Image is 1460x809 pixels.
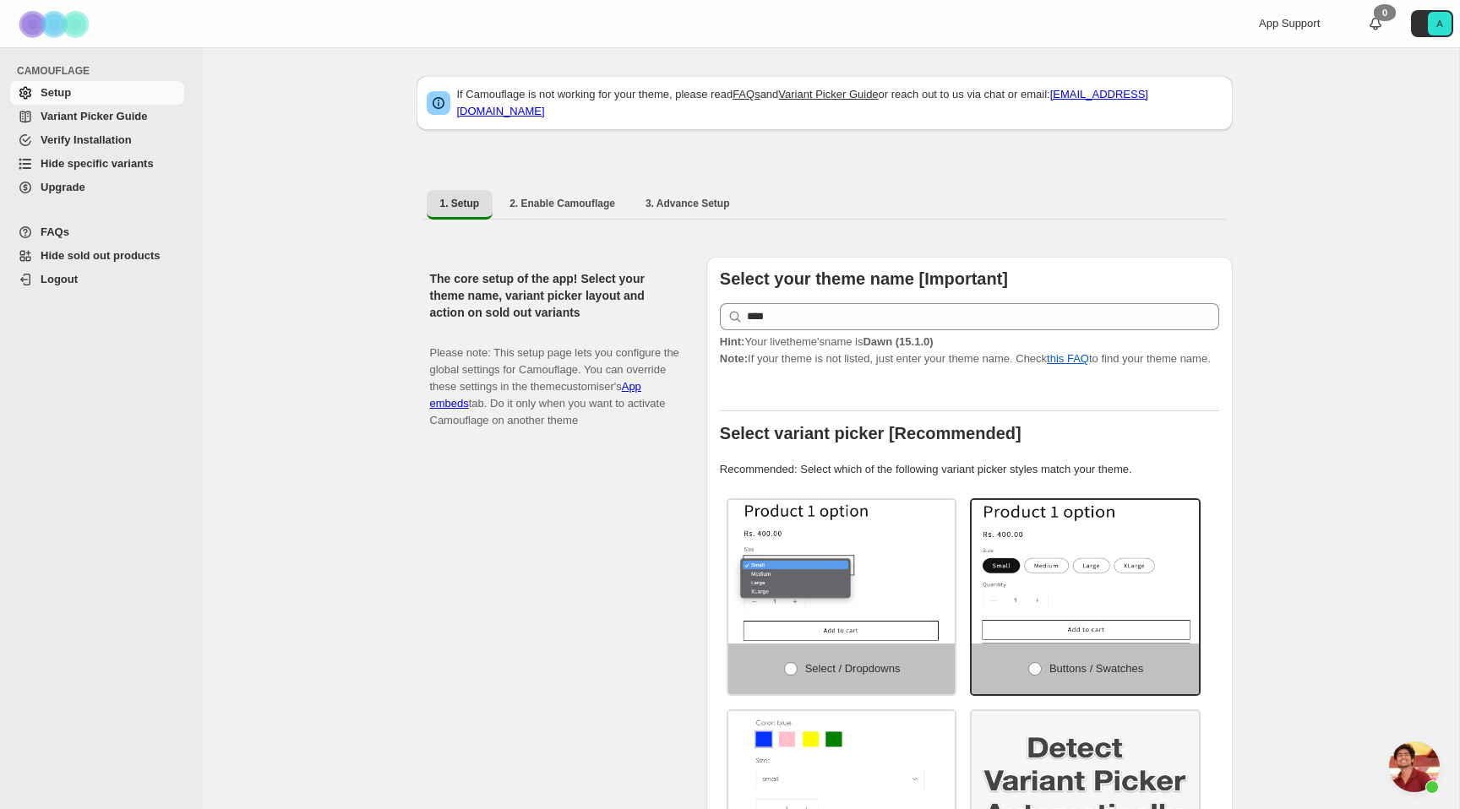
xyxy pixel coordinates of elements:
span: Verify Installation [41,133,132,146]
div: 0 [1374,4,1396,21]
p: Please note: This setup page lets you configure the global settings for Camouflage. You can overr... [430,328,679,429]
a: Hide specific variants [10,152,184,176]
span: Hide specific variants [41,157,154,170]
span: Select / Dropdowns [805,662,901,675]
img: Buttons / Swatches [972,500,1199,643]
span: CAMOUFLAGE [17,64,191,78]
span: 2. Enable Camouflage [509,197,615,210]
p: Recommended: Select which of the following variant picker styles match your theme. [720,461,1219,478]
img: Camouflage [14,1,98,47]
span: 3. Advance Setup [646,197,730,210]
a: Upgrade [10,176,184,199]
img: Select / Dropdowns [728,500,956,643]
text: A [1436,19,1443,29]
h2: The core setup of the app! Select your theme name, variant picker layout and action on sold out v... [430,270,679,321]
span: Setup [41,86,71,99]
div: Open chat [1389,741,1440,792]
a: 0 [1367,15,1384,32]
strong: Note: [720,352,748,365]
p: If your theme is not listed, just enter your theme name. Check to find your theme name. [720,334,1219,367]
span: 1. Setup [440,197,480,210]
span: Logout [41,273,78,285]
button: Avatar with initials A [1411,10,1453,37]
span: Avatar with initials A [1428,12,1452,35]
span: Variant Picker Guide [41,110,147,122]
a: Logout [10,268,184,291]
p: If Camouflage is not working for your theme, please read and or reach out to us via chat or email: [457,86,1223,120]
span: Buttons / Swatches [1049,662,1143,675]
a: Verify Installation [10,128,184,152]
strong: Hint: [720,335,745,348]
a: Variant Picker Guide [778,88,878,100]
span: Hide sold out products [41,249,161,262]
span: App Support [1259,17,1320,30]
a: Setup [10,81,184,105]
strong: Dawn (15.1.0) [863,335,933,348]
a: Hide sold out products [10,244,184,268]
span: Upgrade [41,181,85,193]
b: Select variant picker [Recommended] [720,424,1021,443]
a: FAQs [733,88,760,100]
b: Select your theme name [Important] [720,269,1008,288]
span: Your live theme's name is [720,335,934,348]
span: FAQs [41,225,69,238]
a: Variant Picker Guide [10,105,184,128]
a: this FAQ [1047,352,1089,365]
a: FAQs [10,220,184,244]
